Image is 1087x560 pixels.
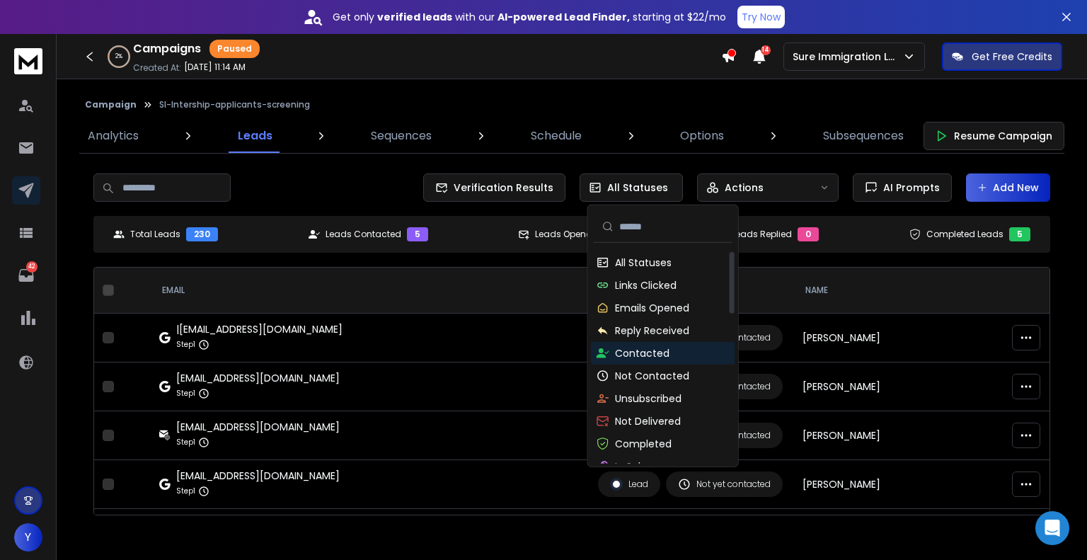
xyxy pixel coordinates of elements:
p: Leads Contacted [326,229,401,240]
p: Sure Immigration LTD [793,50,902,64]
div: Paused [209,40,260,58]
button: Verification Results [423,173,565,202]
div: [EMAIL_ADDRESS][DOMAIN_NAME] [176,420,340,434]
th: NAME [794,268,1003,314]
p: All Statuses [607,181,668,195]
p: Leads Opened [535,229,597,240]
p: Subsequences [823,127,904,144]
div: Lead [610,478,648,491]
button: Campaign [85,99,137,110]
div: Open Intercom Messenger [1035,511,1069,545]
strong: verified leads [377,10,452,24]
p: Step 1 [176,338,195,352]
td: [PERSON_NAME] [794,460,1003,509]
a: Options [672,119,732,153]
a: Subsequences [815,119,912,153]
p: Not Delivered [615,414,681,428]
p: Schedule [531,127,582,144]
p: Reply Received [615,324,689,338]
div: Not yet contacted [678,478,771,491]
p: Step 1 [176,484,195,498]
p: Leads Replied [732,229,792,240]
div: |[EMAIL_ADDRESS][DOMAIN_NAME] [176,322,343,336]
p: Created At: [133,62,181,74]
span: Verification Results [448,181,553,195]
p: Unsubscribed [615,392,681,406]
p: Completed [615,437,672,451]
button: Try Now [737,6,785,28]
p: Try Now [742,10,781,24]
span: 14 [761,45,771,55]
div: [EMAIL_ADDRESS][DOMAIN_NAME] [176,469,340,483]
p: Step 1 [176,387,195,401]
p: Options [680,127,724,144]
strong: AI-powered Lead Finder, [498,10,630,24]
p: Actions [725,181,764,195]
p: Contacted [615,346,669,360]
h1: Campaigns [133,40,201,57]
a: Leads [229,119,281,153]
button: Add New [966,173,1050,202]
div: [EMAIL_ADDRESS][DOMAIN_NAME] [176,371,340,385]
td: [PERSON_NAME] [794,362,1003,411]
button: Get Free Credits [942,42,1062,71]
p: Links Clicked [615,278,677,292]
div: 5 [1009,227,1030,241]
a: 42 [12,261,40,290]
a: Schedule [522,119,590,153]
td: [PERSON_NAME] [794,509,1003,558]
td: [PERSON_NAME] [794,314,1003,362]
p: 2 % [115,52,122,61]
div: 0 [798,227,819,241]
a: Analytics [79,119,147,153]
p: Total Leads [130,229,180,240]
div: 5 [407,227,428,241]
p: Get only with our starting at $22/mo [333,10,726,24]
button: Y [14,523,42,552]
p: Leads [238,127,272,144]
th: EMAIL [151,268,589,314]
div: 230 [186,227,218,241]
p: Step 1 [176,435,195,450]
p: Completed Leads [926,229,1003,240]
button: Resume Campaign [924,122,1064,150]
p: Get Free Credits [972,50,1052,64]
p: Analytics [88,127,139,144]
p: SI-Intership-applicants-screening [159,99,310,110]
a: Sequences [362,119,440,153]
p: 42 [26,261,38,273]
button: AI Prompts [853,173,952,202]
p: Emails Opened [615,301,689,315]
p: Sequences [371,127,432,144]
p: In Subsequence [615,459,694,474]
p: [DATE] 11:14 AM [184,62,246,73]
p: All Statuses [615,256,672,270]
img: logo [14,48,42,74]
p: Not Contacted [615,369,689,383]
td: [PERSON_NAME] [794,411,1003,460]
span: AI Prompts [878,181,940,195]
